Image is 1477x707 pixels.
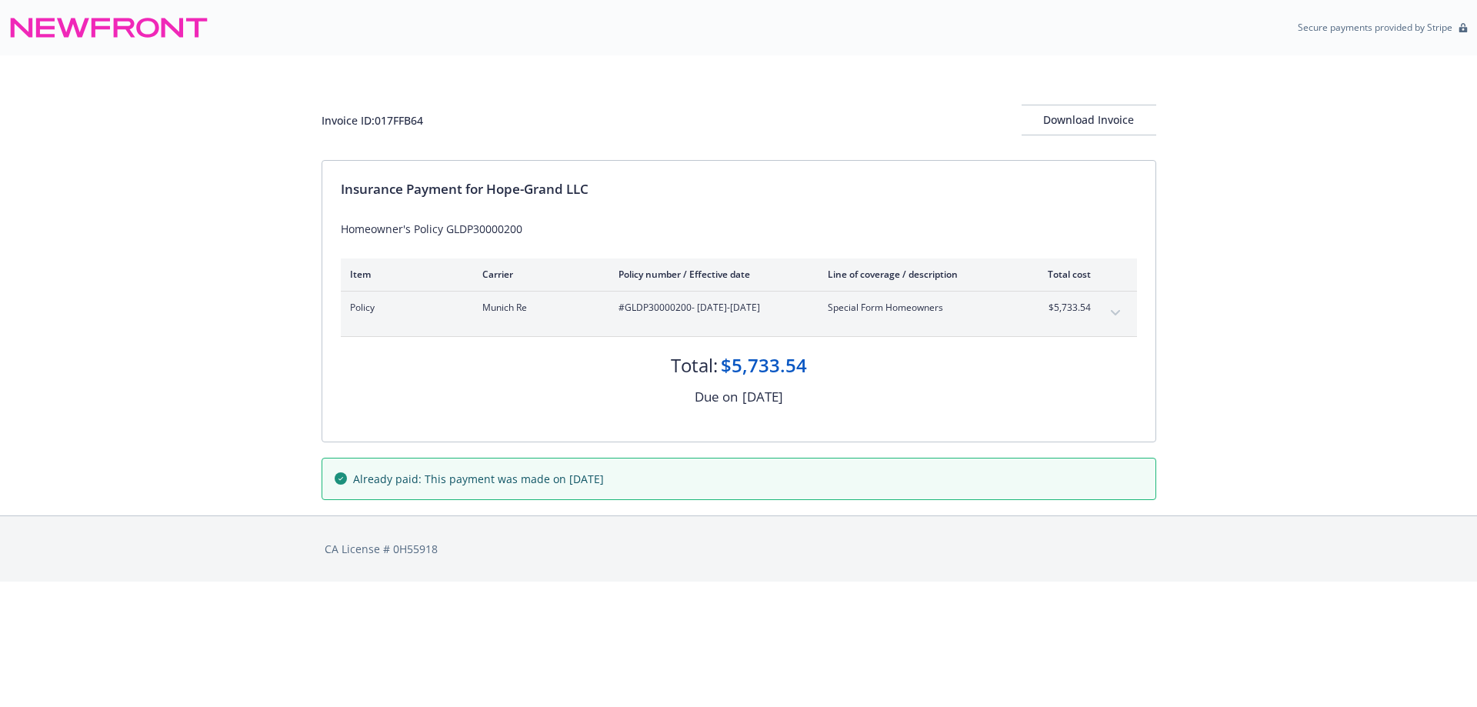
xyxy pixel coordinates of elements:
button: expand content [1103,301,1128,325]
div: Insurance Payment for Hope-Grand LLC [341,179,1137,199]
div: $5,733.54 [721,352,807,379]
button: Download Invoice [1022,105,1156,135]
div: PolicyMunich Re#GLDP30000200- [DATE]-[DATE]Special Form Homeowners$5,733.54expand content [341,292,1137,336]
div: Item [350,268,458,281]
div: Policy number / Effective date [618,268,803,281]
span: Munich Re [482,301,594,315]
div: Due on [695,387,738,407]
span: Special Form Homeowners [828,301,1009,315]
div: [DATE] [742,387,783,407]
span: Already paid: This payment was made on [DATE] [353,471,604,487]
div: Total: [671,352,718,379]
span: Policy [350,301,458,315]
div: Line of coverage / description [828,268,1009,281]
div: Carrier [482,268,594,281]
p: Secure payments provided by Stripe [1298,21,1452,34]
span: #GLDP30000200 - [DATE]-[DATE] [618,301,803,315]
div: Invoice ID: 017FFB64 [322,112,423,128]
div: Total cost [1033,268,1091,281]
div: Homeowner's Policy GLDP30000200 [341,221,1137,237]
div: CA License # 0H55918 [325,541,1153,557]
span: $5,733.54 [1033,301,1091,315]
